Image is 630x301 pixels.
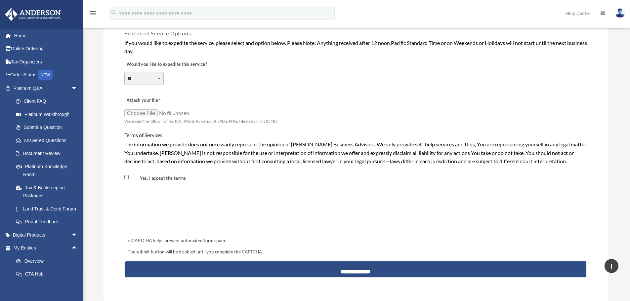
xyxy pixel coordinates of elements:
a: Document Review [9,147,84,160]
span: arrow_drop_up [71,242,84,255]
a: My Entitiesarrow_drop_up [5,242,88,255]
img: Anderson Advisors Platinum Portal [3,8,63,21]
div: The submit button will be disabled until you complete the CAPTCHA. [125,248,586,256]
span: arrow_drop_down [71,228,84,242]
i: vertical_align_top [608,262,615,270]
div: reCAPTCHA helps prevent automated form spam. [125,237,586,245]
a: Tax & Bookkeeping Packages [9,181,88,202]
label: Attach your file [124,96,190,105]
i: search [110,9,118,16]
a: Platinum Knowledge Room [9,160,88,181]
a: Client FAQ [9,95,88,108]
a: Platinum Q&Aarrow_drop_down [5,82,88,95]
label: Yes, I accept the terms [130,175,189,181]
iframe: reCAPTCHA [126,198,226,224]
a: Submit a Question [9,121,88,134]
a: Order StatusNEW [5,68,88,82]
div: If you would like to expedite the service, please select and option below. Please Note: Anything ... [124,39,587,56]
span: Expedited Service Options: [124,30,193,36]
a: Tax Organizers [5,55,88,68]
a: vertical_align_top [605,259,618,273]
a: Portal Feedback [9,215,88,229]
span: arrow_drop_down [71,82,84,95]
img: User Pic [615,8,625,18]
a: Platinum Walkthrough [9,108,88,121]
div: NEW [38,70,53,80]
a: Answered Questions [9,134,88,147]
a: Overview [9,254,88,268]
h4: Terms of Service: [124,132,587,139]
span: We accept the following files: PDF, Word, Powerpoint, JPEG, PNG. File Size Limit is 25MB. [124,119,278,124]
a: Digital Productsarrow_drop_down [5,228,88,242]
a: menu [89,12,97,17]
a: Land Trust & Deed Forum [9,202,88,215]
a: CTA Hub [9,268,88,281]
a: Home [5,29,88,42]
label: Would you like to expedite this service? [124,60,209,69]
a: Online Ordering [5,42,88,56]
i: menu [89,9,97,17]
div: The information we provide does not necessarily represent the opinion of [PERSON_NAME] Business A... [124,140,587,166]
